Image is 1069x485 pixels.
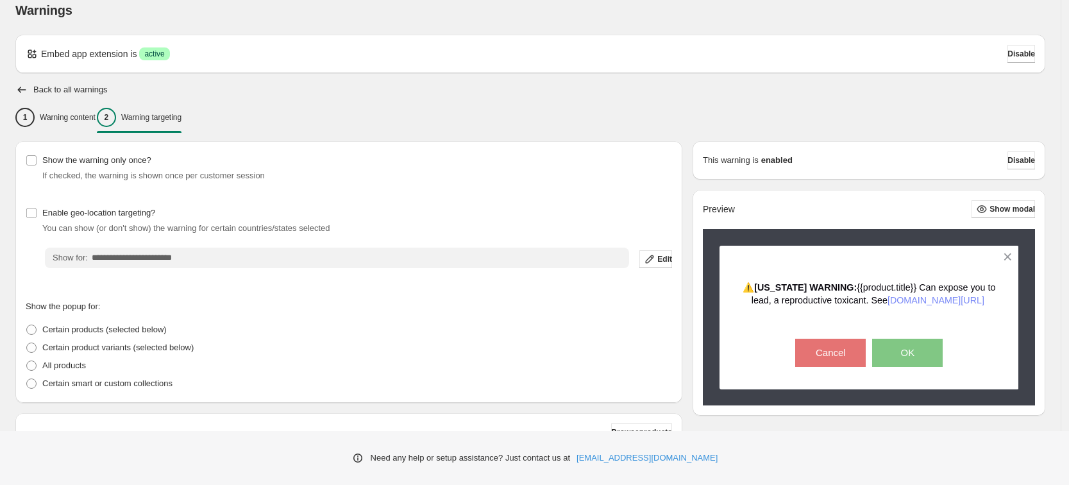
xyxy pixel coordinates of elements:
p: Embed app extension is [41,47,137,60]
span: Browse products [611,427,672,438]
p: Warning targeting [121,112,181,123]
button: OK [872,339,943,367]
p: Warning content [40,112,96,123]
span: Disable [1007,49,1035,59]
p: All products [42,359,86,372]
h2: Preview [703,204,735,215]
span: Disable [1007,155,1035,166]
span: If checked, the warning is shown once per customer session [42,171,265,180]
span: Enable geo-location targeting? [42,208,155,217]
span: Edit [657,254,672,264]
a: [EMAIL_ADDRESS][DOMAIN_NAME] [577,452,718,464]
button: Show modal [972,200,1035,218]
strong: [US_STATE] WARNING: [754,282,857,293]
span: active [144,49,164,59]
span: Warnings [15,3,72,17]
button: Cancel [795,339,866,367]
button: 2Warning targeting [97,104,181,131]
p: Certain smart or custom collections [42,377,173,390]
strong: enabled [761,154,793,167]
span: Show modal [989,204,1035,214]
button: Edit [639,250,672,268]
div: 2 [97,108,116,127]
h2: Back to all warnings [33,85,108,95]
span: Show for: [53,253,88,262]
button: Disable [1007,151,1035,169]
div: 1 [15,108,35,127]
button: Disable [1007,45,1035,63]
span: ⚠️ [743,282,754,293]
span: You can show (or don't show) the warning for certain countries/states selected [42,223,330,233]
button: Browseproducts [611,423,672,441]
a: [DOMAIN_NAME][URL] [888,295,984,305]
span: Show the warning only once? [42,155,151,165]
span: Certain product variants (selected below) [42,343,194,352]
p: This warning is [703,154,759,167]
span: Show the popup for: [26,302,100,311]
button: 1Warning content [15,104,96,131]
span: Certain products (selected below) [42,325,167,334]
span: {{product.title}} Can expose you to lead, a reproductive toxicant. See [752,282,996,305]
